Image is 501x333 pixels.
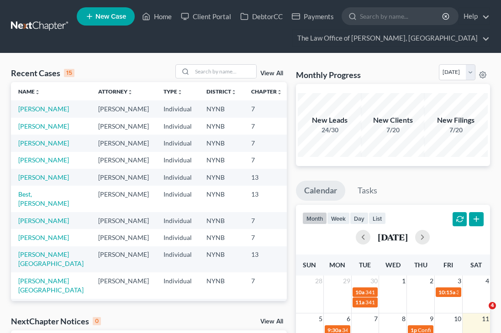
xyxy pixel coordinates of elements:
[459,8,490,25] a: Help
[260,70,283,77] a: View All
[91,100,156,117] td: [PERSON_NAME]
[244,272,290,298] td: 7
[156,169,199,186] td: Individual
[429,276,434,286] span: 2
[156,212,199,229] td: Individual
[18,173,69,181] a: [PERSON_NAME]
[156,272,199,298] td: Individual
[365,299,496,306] span: 341 Hearing for [PERSON_NAME] & [PERSON_NAME]
[369,276,379,286] span: 30
[244,135,290,151] td: 7
[314,276,323,286] span: 28
[177,89,183,95] i: unfold_more
[206,88,237,95] a: Districtunfold_more
[156,186,199,212] td: Individual
[64,69,74,77] div: 15
[296,181,345,201] a: Calendar
[401,313,406,324] span: 8
[349,181,385,201] a: Tasks
[91,152,156,169] td: [PERSON_NAME]
[199,212,244,229] td: NYNB
[373,313,379,324] span: 7
[303,261,316,269] span: Sun
[485,276,490,286] span: 4
[199,135,244,151] td: NYNB
[244,299,290,316] td: 7
[359,261,371,269] span: Tue
[199,169,244,186] td: NYNB
[453,313,462,324] span: 10
[318,313,323,324] span: 5
[244,212,290,229] td: 7
[470,261,482,269] span: Sat
[18,277,84,294] a: [PERSON_NAME][GEOGRAPHIC_DATA]
[18,156,69,164] a: [PERSON_NAME]
[298,115,362,125] div: New Leads
[401,276,406,286] span: 1
[355,299,364,306] span: 11a
[156,135,199,151] td: Individual
[199,152,244,169] td: NYNB
[361,125,425,135] div: 7/20
[342,276,351,286] span: 29
[470,302,492,324] iframe: Intercom live chat
[18,190,69,207] a: Best, [PERSON_NAME]
[244,118,290,135] td: 7
[378,232,408,242] h2: [DATE]
[91,272,156,298] td: [PERSON_NAME]
[244,186,290,212] td: 13
[18,88,40,95] a: Nameunfold_more
[156,229,199,246] td: Individual
[156,100,199,117] td: Individual
[260,318,283,325] a: View All
[277,89,282,95] i: unfold_more
[296,69,361,80] h3: Monthly Progress
[236,8,287,25] a: DebtorCC
[91,229,156,246] td: [PERSON_NAME]
[244,169,290,186] td: 13
[18,105,69,113] a: [PERSON_NAME]
[369,212,386,224] button: list
[231,89,237,95] i: unfold_more
[137,8,176,25] a: Home
[91,135,156,151] td: [PERSON_NAME]
[156,299,199,316] td: Individual
[298,125,362,135] div: 24/30
[302,212,327,224] button: month
[176,8,236,25] a: Client Portal
[91,186,156,212] td: [PERSON_NAME]
[361,115,425,125] div: New Clients
[93,317,101,325] div: 0
[156,152,199,169] td: Individual
[18,122,69,130] a: [PERSON_NAME]
[293,30,490,47] a: The Law Office of [PERSON_NAME], [GEOGRAPHIC_DATA]
[199,272,244,298] td: NYNB
[18,234,69,241] a: [PERSON_NAME]
[199,118,244,135] td: NYNB
[95,13,126,20] span: New Case
[424,115,488,125] div: New Filings
[329,261,345,269] span: Mon
[346,313,351,324] span: 6
[35,89,40,95] i: unfold_more
[244,229,290,246] td: 7
[18,139,69,147] a: [PERSON_NAME]
[199,246,244,272] td: NYNB
[365,289,447,296] span: 341 Hearing for [PERSON_NAME]
[489,302,496,309] span: 4
[98,88,133,95] a: Attorneyunfold_more
[91,212,156,229] td: [PERSON_NAME]
[156,246,199,272] td: Individual
[385,261,401,269] span: Wed
[251,88,282,95] a: Chapterunfold_more
[199,100,244,117] td: NYNB
[127,89,133,95] i: unfold_more
[424,125,488,135] div: 7/20
[91,246,156,272] td: [PERSON_NAME]
[244,246,290,272] td: 13
[350,212,369,224] button: day
[244,100,290,117] td: 7
[443,261,453,269] span: Fri
[244,152,290,169] td: 7
[18,217,69,224] a: [PERSON_NAME]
